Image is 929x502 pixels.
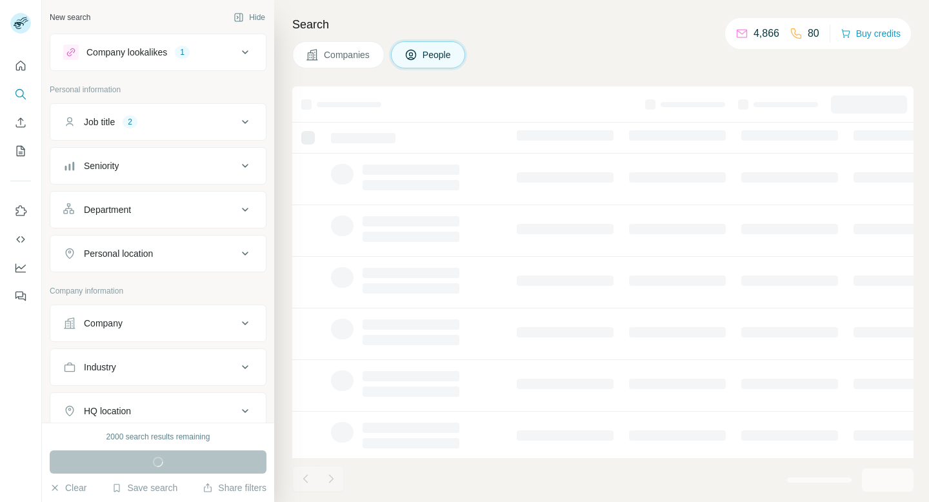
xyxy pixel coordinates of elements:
[123,116,137,128] div: 2
[324,48,371,61] span: Companies
[50,308,266,339] button: Company
[84,247,153,260] div: Personal location
[10,111,31,134] button: Enrich CSV
[112,481,177,494] button: Save search
[10,199,31,223] button: Use Surfe on LinkedIn
[754,26,779,41] p: 4,866
[841,25,901,43] button: Buy credits
[50,238,266,269] button: Personal location
[84,361,116,374] div: Industry
[10,83,31,106] button: Search
[106,431,210,443] div: 2000 search results remaining
[10,54,31,77] button: Quick start
[50,84,266,95] p: Personal information
[10,256,31,279] button: Dashboard
[84,203,131,216] div: Department
[10,139,31,163] button: My lists
[423,48,452,61] span: People
[50,150,266,181] button: Seniority
[50,481,86,494] button: Clear
[808,26,819,41] p: 80
[50,194,266,225] button: Department
[84,405,131,417] div: HQ location
[86,46,167,59] div: Company lookalikes
[50,12,90,23] div: New search
[84,159,119,172] div: Seniority
[50,396,266,427] button: HQ location
[10,285,31,308] button: Feedback
[50,352,266,383] button: Industry
[175,46,190,58] div: 1
[203,481,266,494] button: Share filters
[225,8,274,27] button: Hide
[50,285,266,297] p: Company information
[50,37,266,68] button: Company lookalikes1
[292,15,914,34] h4: Search
[84,317,123,330] div: Company
[50,106,266,137] button: Job title2
[10,228,31,251] button: Use Surfe API
[84,115,115,128] div: Job title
